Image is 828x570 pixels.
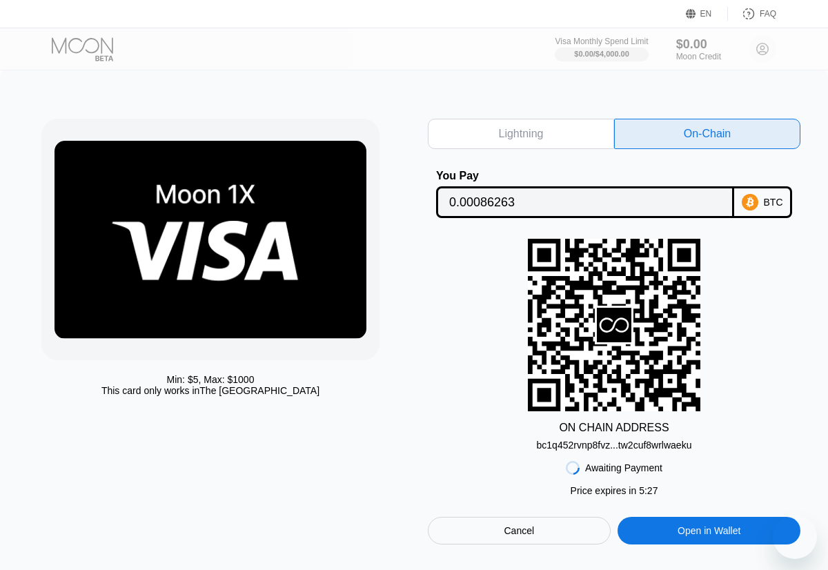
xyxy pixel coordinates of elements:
[167,374,255,385] div: Min: $ 5 , Max: $ 1000
[764,197,783,208] div: BTC
[571,485,658,496] div: Price expires in
[686,7,728,21] div: EN
[639,485,658,496] span: 5 : 27
[504,524,535,537] div: Cancel
[700,9,712,19] div: EN
[684,127,731,141] div: On-Chain
[537,440,692,451] div: bc1q452rvnp8fvz...tw2cuf8wrlwaeku
[101,385,319,396] div: This card only works in The [GEOGRAPHIC_DATA]
[555,37,648,46] div: Visa Monthly Spend Limit
[678,524,740,537] div: Open in Wallet
[537,434,692,451] div: bc1q452rvnp8fvz...tw2cuf8wrlwaeku
[559,422,669,434] div: ON CHAIN ADDRESS
[618,517,800,544] div: Open in Wallet
[555,37,648,61] div: Visa Monthly Spend Limit$0.00/$4,000.00
[499,127,544,141] div: Lightning
[585,462,662,473] div: Awaiting Payment
[614,119,800,149] div: On-Chain
[574,50,629,58] div: $0.00 / $4,000.00
[728,7,776,21] div: FAQ
[760,9,776,19] div: FAQ
[436,170,734,182] div: You Pay
[428,170,800,218] div: You PayBTC
[428,119,614,149] div: Lightning
[428,517,611,544] div: Cancel
[773,515,817,559] iframe: Button to launch messaging window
